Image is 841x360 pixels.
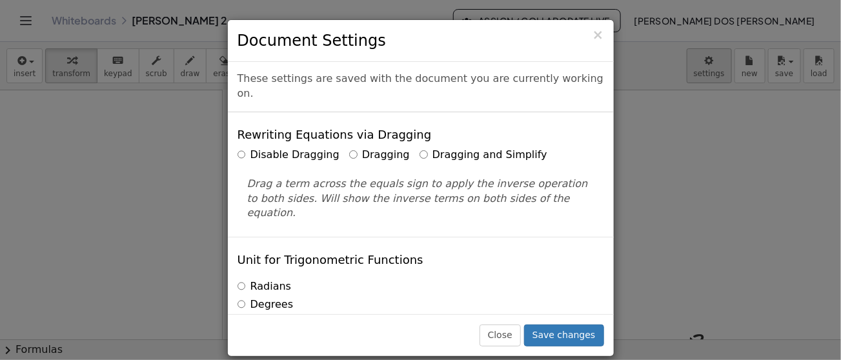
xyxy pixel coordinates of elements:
[238,300,246,308] input: Degrees
[420,148,547,163] label: Dragging and Simplify
[480,325,521,346] button: Close
[593,27,604,43] span: ×
[238,30,604,52] h3: Document Settings
[238,254,423,266] h4: Unit for Trigonometric Functions
[228,62,614,112] div: These settings are saved with the document you are currently working on.
[420,150,428,159] input: Dragging and Simplify
[238,128,432,141] h4: Rewriting Equations via Dragging
[238,282,246,290] input: Radians
[349,150,358,159] input: Dragging
[247,177,594,221] p: Drag a term across the equals sign to apply the inverse operation to both sides. Will show the in...
[524,325,604,346] button: Save changes
[238,150,246,159] input: Disable Dragging
[593,28,604,42] button: Close
[238,297,294,312] label: Degrees
[238,279,291,294] label: Radians
[349,148,410,163] label: Dragging
[238,148,339,163] label: Disable Dragging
